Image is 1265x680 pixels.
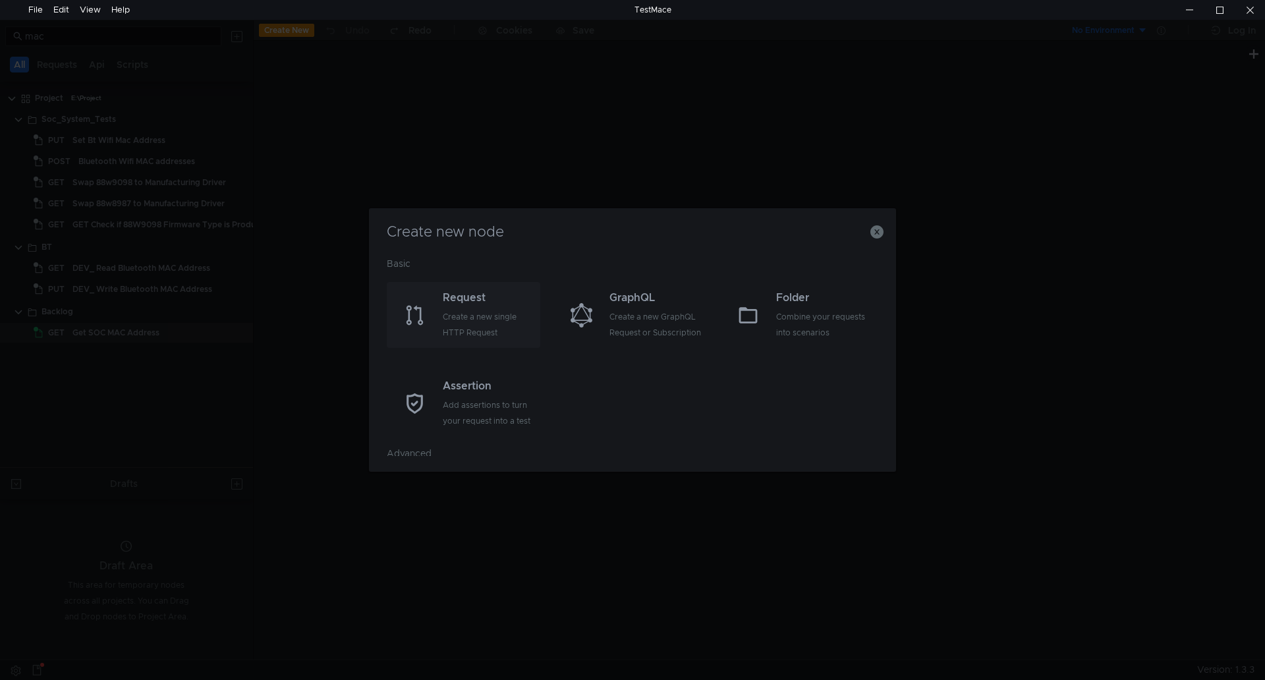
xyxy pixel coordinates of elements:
div: Folder [776,290,870,306]
h3: Create new node [385,224,880,240]
div: Request [443,290,537,306]
div: Advanced [387,445,878,472]
div: Assertion [443,378,537,394]
div: Add assertions to turn your request into a test [443,397,537,429]
div: Create a new single HTTP Request [443,309,537,341]
div: Combine your requests into scenarios [776,309,870,341]
div: Basic [387,256,878,282]
div: Create a new GraphQL Request or Subscription [609,309,704,341]
div: GraphQL [609,290,704,306]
